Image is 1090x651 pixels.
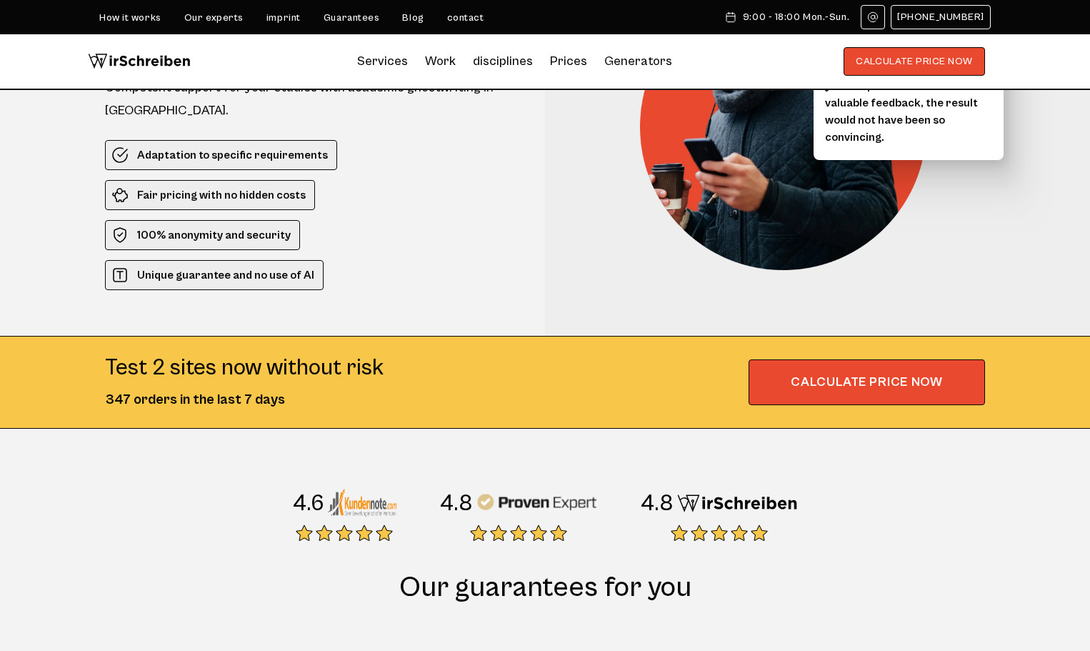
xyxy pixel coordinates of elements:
img: Adaptation to specific requirements [111,146,129,164]
img: Schedule [724,11,737,23]
font: Work [425,54,456,69]
button: CALCULATE PRICE NOW [844,47,985,76]
font: [PHONE_NUMBER] [897,11,984,23]
a: Services [357,50,408,73]
a: Blog [402,12,424,24]
font: 347 orders in the last 7 days [105,392,285,408]
font: CALCULATE PRICE NOW [791,374,943,389]
img: Customer rating [327,488,396,517]
img: stars [296,525,393,542]
img: Fair pricing with no hidden costs [111,187,129,204]
img: logo wewrite [88,47,191,76]
a: contact [447,12,484,24]
font: 4.6 [292,490,324,517]
img: stars [671,525,768,542]
font: Fair pricing with no hidden costs [137,189,306,202]
font: Test 2 sites now without risk [105,354,384,381]
img: 100% anonymity and security [111,227,129,244]
a: Generators [604,50,672,73]
font: CALCULATE PRICE NOW [856,56,973,67]
img: stars [470,525,567,542]
font: 4.8 [640,490,674,517]
a: Guarantees [324,12,380,24]
font: Unique guarantee and no use of AI [137,269,314,282]
font: disciplines [473,54,533,69]
a: Our experts [184,12,244,24]
a: Prices [550,54,587,69]
a: imprint [266,12,301,24]
font: Services [357,54,408,69]
font: Adaptation to specific requirements [137,149,328,161]
a: [PHONE_NUMBER] [891,5,991,29]
img: E-mail [867,11,879,23]
font: 4.8 [439,490,473,517]
font: Generators [604,54,672,69]
font: 100% anonymity and security [137,229,291,242]
a: How it works [99,12,161,24]
img: Unique guarantee and no use of AI [111,267,129,284]
font: 9:00 - 18:00 Mon.-Sun. [743,11,849,23]
font: Our guarantees for you [399,571,691,604]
